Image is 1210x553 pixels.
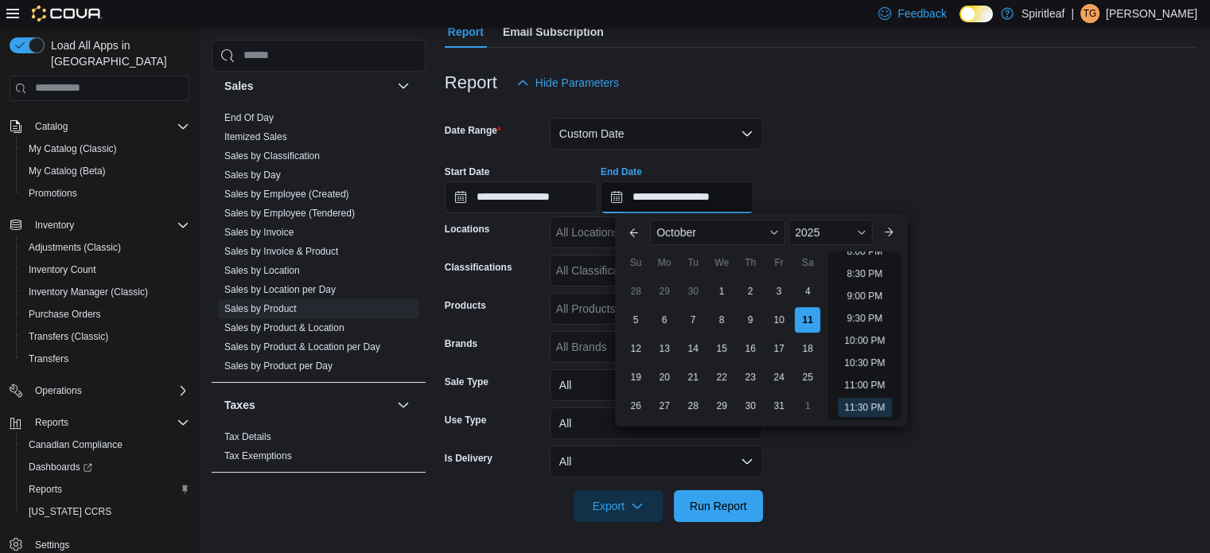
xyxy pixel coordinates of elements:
a: Sales by Employee (Tendered) [224,208,355,219]
a: My Catalog (Beta) [22,162,112,181]
span: Inventory Count [29,263,96,276]
div: day-28 [680,393,706,419]
button: [US_STATE] CCRS [16,500,196,523]
button: My Catalog (Classic) [16,138,196,160]
span: Inventory Manager (Classic) [22,282,189,302]
span: Hide Parameters [535,75,619,91]
label: End Date [601,166,642,178]
a: Inventory Manager (Classic) [22,282,154,302]
a: Sales by Employee (Created) [224,189,349,200]
label: Products [445,299,486,312]
a: Sales by Location per Day [224,284,336,295]
div: day-23 [737,364,763,390]
button: My Catalog (Beta) [16,160,196,182]
button: Transfers [16,348,196,370]
div: day-20 [652,364,677,390]
div: day-21 [680,364,706,390]
span: Settings [35,539,69,551]
span: My Catalog (Classic) [22,139,189,158]
span: Sales by Product & Location [224,321,344,334]
span: My Catalog (Beta) [22,162,189,181]
div: Button. Open the month selector. October is currently selected. [650,220,785,245]
span: Report [448,16,484,48]
button: Reports [29,413,75,432]
div: day-25 [795,364,820,390]
div: Sales [212,108,426,382]
a: Tax Details [224,431,271,442]
span: Reports [22,480,189,499]
span: Inventory Manager (Classic) [29,286,148,298]
span: Run Report [690,498,747,514]
div: day-4 [795,278,820,304]
span: TG [1084,4,1097,23]
div: day-18 [795,336,820,361]
div: day-30 [680,278,706,304]
div: day-12 [623,336,648,361]
div: day-22 [709,364,734,390]
span: Dashboards [22,458,189,477]
a: Sales by Location [224,265,300,276]
div: Su [623,250,648,275]
a: Transfers [22,349,75,368]
div: day-24 [766,364,792,390]
p: [PERSON_NAME] [1106,4,1197,23]
button: Previous Month [621,220,647,245]
button: All [550,446,763,477]
button: Purchase Orders [16,303,196,325]
div: day-1 [709,278,734,304]
span: Itemized Sales [224,130,287,143]
div: day-19 [623,364,648,390]
span: Sales by Product & Location per Day [224,341,380,353]
a: Promotions [22,184,84,203]
div: Mo [652,250,677,275]
h3: Taxes [224,397,255,413]
li: 10:30 PM [838,353,891,372]
div: day-15 [709,336,734,361]
a: [US_STATE] CCRS [22,502,118,521]
div: day-27 [652,393,677,419]
span: Sales by Invoice [224,226,294,239]
div: We [709,250,734,275]
button: Taxes [394,395,413,415]
span: Transfers [22,349,189,368]
a: Inventory Count [22,260,103,279]
a: My Catalog (Classic) [22,139,123,158]
span: Operations [29,381,189,400]
div: Th [737,250,763,275]
div: Torie G [1080,4,1099,23]
span: Promotions [29,187,77,200]
a: Sales by Product & Location per Day [224,341,380,352]
div: day-1 [795,393,820,419]
div: day-14 [680,336,706,361]
a: Sales by Product [224,303,297,314]
span: Sales by Location per Day [224,283,336,296]
span: My Catalog (Classic) [29,142,117,155]
label: Brands [445,337,477,350]
a: Sales by Product per Day [224,360,333,372]
button: Custom Date [550,118,763,150]
div: Sa [795,250,820,275]
a: Dashboards [22,458,99,477]
a: Dashboards [16,456,196,478]
div: Taxes [212,427,426,472]
label: Sale Type [445,376,488,388]
span: Reports [35,416,68,429]
img: Cova [32,6,103,21]
button: Hide Parameters [510,67,625,99]
li: 11:00 PM [838,376,891,395]
span: Purchase Orders [29,308,101,321]
button: Next month [876,220,901,245]
span: Canadian Compliance [29,438,123,451]
h3: Sales [224,78,254,94]
span: Promotions [22,184,189,203]
span: Tax Exemptions [224,450,292,462]
span: October [656,226,696,239]
div: day-2 [737,278,763,304]
button: Adjustments (Classic) [16,236,196,259]
span: Sales by Day [224,169,281,181]
span: Transfers (Classic) [29,330,108,343]
span: Reports [29,483,62,496]
a: Purchase Orders [22,305,107,324]
li: 8:30 PM [841,264,889,283]
input: Dark Mode [959,6,993,22]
